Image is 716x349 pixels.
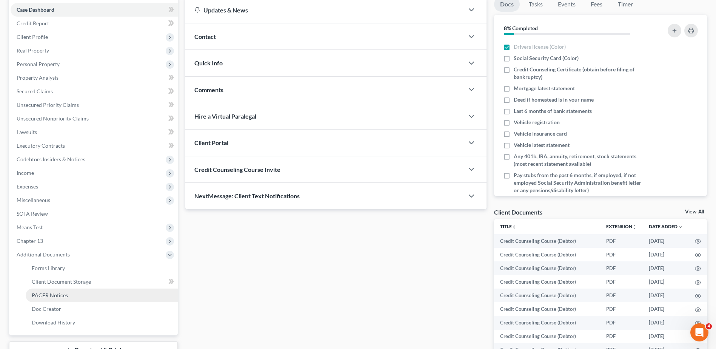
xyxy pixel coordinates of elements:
[32,265,65,271] span: Forms Library
[600,330,643,343] td: PDF
[678,225,683,229] i: expand_more
[26,261,178,275] a: Forms Library
[194,6,455,14] div: Updates & News
[500,224,516,229] a: Titleunfold_more
[17,210,48,217] span: SOFA Review
[17,61,60,67] span: Personal Property
[11,207,178,221] a: SOFA Review
[17,102,79,108] span: Unsecured Priority Claims
[17,88,53,94] span: Secured Claims
[17,238,43,244] span: Chapter 13
[17,156,85,162] span: Codebtors Insiders & Notices
[17,129,37,135] span: Lawsuits
[11,139,178,153] a: Executory Contracts
[11,112,178,125] a: Unsecured Nonpriority Claims
[514,43,566,51] span: Drivers license (Color)
[494,261,600,275] td: Credit Counseling Course (Debtor)
[194,59,223,66] span: Quick Info
[494,248,600,261] td: Credit Counseling Course (Debtor)
[494,275,600,289] td: Credit Counseling Course (Debtor)
[17,142,65,149] span: Executory Contracts
[514,119,560,126] span: Vehicle registration
[17,224,43,230] span: Means Test
[17,115,89,122] span: Unsecured Nonpriority Claims
[504,25,538,31] strong: 8% Completed
[649,224,683,229] a: Date Added expand_more
[643,234,689,248] td: [DATE]
[11,98,178,112] a: Unsecured Priority Claims
[194,33,216,40] span: Contact
[514,54,579,62] span: Social Security Card (Color)
[600,234,643,248] td: PDF
[17,34,48,40] span: Client Profile
[514,153,647,168] span: Any 401k, IRA, annuity, retirement, stock statements (most recent statement available)
[514,96,594,103] span: Deed if homestead is in your name
[494,330,600,343] td: Credit Counseling Course (Debtor)
[17,74,59,81] span: Property Analysis
[194,166,280,173] span: Credit Counseling Course Invite
[643,261,689,275] td: [DATE]
[26,289,178,302] a: PACER Notices
[494,302,600,316] td: Credit Counseling Course (Debtor)
[32,278,91,285] span: Client Document Storage
[32,292,68,298] span: PACER Notices
[600,289,643,302] td: PDF
[194,86,223,93] span: Comments
[514,171,647,194] span: Pay stubs from the past 6 months, if employed, if not employed Social Security Administration ben...
[600,316,643,329] td: PDF
[11,17,178,30] a: Credit Report
[643,316,689,329] td: [DATE]
[606,224,637,229] a: Extensionunfold_more
[32,306,61,312] span: Doc Creator
[514,141,570,149] span: Vehicle latest statement
[643,275,689,289] td: [DATE]
[690,323,708,341] iframe: Intercom live chat
[600,261,643,275] td: PDF
[17,170,34,176] span: Income
[26,302,178,316] a: Doc Creator
[26,275,178,289] a: Client Document Storage
[600,275,643,289] td: PDF
[514,107,592,115] span: Last 6 months of bank statements
[514,85,575,92] span: Mortgage latest statement
[17,251,70,258] span: Additional Documents
[632,225,637,229] i: unfold_more
[514,66,647,81] span: Credit Counseling Certificate (obtain before filing of bankruptcy)
[11,125,178,139] a: Lawsuits
[514,130,567,137] span: Vehicle insurance card
[600,248,643,261] td: PDF
[17,20,49,26] span: Credit Report
[17,47,49,54] span: Real Property
[494,289,600,302] td: Credit Counseling Course (Debtor)
[11,85,178,98] a: Secured Claims
[17,183,38,190] span: Expenses
[11,3,178,17] a: Case Dashboard
[494,234,600,248] td: Credit Counseling Course (Debtor)
[26,316,178,329] a: Download History
[17,197,50,203] span: Miscellaneous
[643,330,689,343] td: [DATE]
[194,113,256,120] span: Hire a Virtual Paralegal
[194,139,228,146] span: Client Portal
[11,71,178,85] a: Property Analysis
[32,319,75,326] span: Download History
[685,209,704,215] a: View All
[643,302,689,316] td: [DATE]
[643,289,689,302] td: [DATE]
[17,6,54,13] span: Case Dashboard
[643,248,689,261] td: [DATE]
[194,192,300,199] span: NextMessage: Client Text Notifications
[494,208,542,216] div: Client Documents
[494,316,600,329] td: Credit Counseling Course (Debtor)
[512,225,516,229] i: unfold_more
[706,323,712,329] span: 4
[600,302,643,316] td: PDF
